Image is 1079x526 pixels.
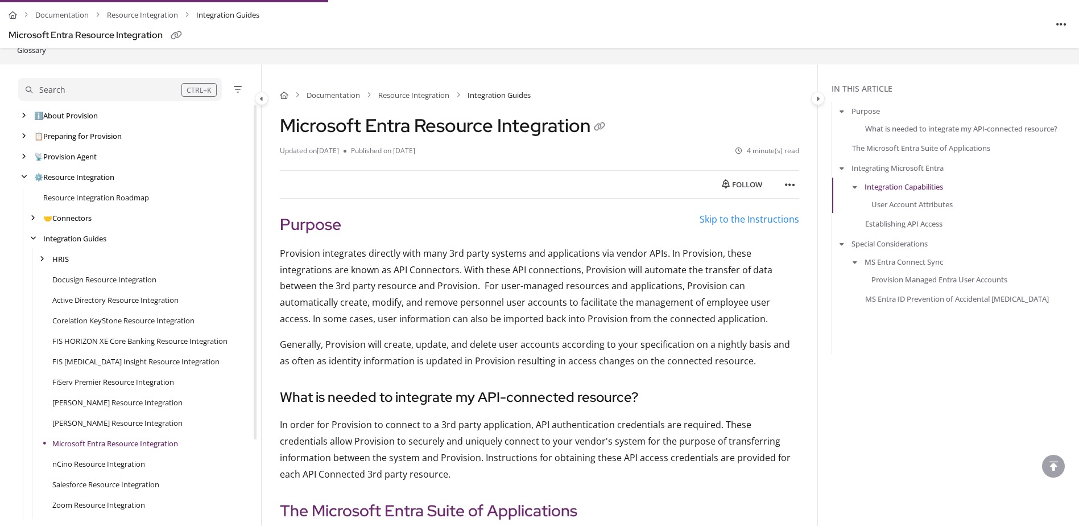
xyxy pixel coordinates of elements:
div: arrow [18,131,30,142]
button: Category toggle [255,92,268,105]
a: Active Directory Resource Integration [52,294,179,306]
button: Filter [231,83,245,96]
div: arrow [18,151,30,162]
button: Article more options [1052,15,1070,33]
a: Zoom Resource Integration [52,499,145,511]
button: arrow [837,237,847,250]
button: Search [18,78,222,101]
a: Connectors [43,212,92,224]
button: Follow [712,175,772,194]
button: arrow [850,256,860,268]
a: Establishing API Access [865,218,942,229]
button: arrow [837,162,847,174]
a: Provision Managed Entra User Accounts [871,274,1007,285]
a: Corelation KeyStone Resource Integration [52,315,195,326]
span: Integration Guides [468,89,531,101]
div: arrow [27,233,39,244]
a: Skip to the Instructions [700,213,799,225]
div: CTRL+K [181,83,217,97]
p: In order for Provision to connect to a 3rd party application, API authentication credentials are ... [280,417,799,482]
a: Preparing for Provision [34,130,122,142]
div: scroll to top [1042,455,1065,478]
button: Article more options [781,175,799,194]
button: arrow [837,105,847,117]
a: Integration Guides [43,233,106,244]
a: Integration Capabilities [865,180,943,192]
a: What is needed to integrate my API-connected resource? [865,123,1057,134]
h1: Microsoft Entra Resource Integration [280,114,609,137]
a: Resource Integration [107,7,178,23]
a: FIS HORIZON XE Core Banking Resource Integration [52,335,228,347]
div: In this article [832,83,1074,95]
h2: Purpose [280,212,799,236]
a: Integrating Microsoft Entra [851,162,944,174]
a: Docusign Resource Integration [52,274,156,285]
a: Home [280,89,288,101]
a: Special Considerations [851,238,928,249]
span: 🤝 [43,213,52,223]
div: arrow [27,213,39,224]
li: 4 minute(s) read [735,146,799,157]
span: ⚙️ [34,172,43,182]
span: 📋 [34,131,43,141]
h2: The Microsoft Entra Suite of Applications [280,499,799,523]
a: Purpose [851,105,880,117]
span: ℹ️ [34,110,43,121]
a: Resource Integration Roadmap [43,192,149,203]
h3: What is needed to integrate my API-connected resource? [280,387,799,408]
a: MS Entra ID Prevention of Accidental [MEDICAL_DATA] [865,293,1049,305]
a: Microsoft Entra Resource Integration [52,438,178,449]
a: Documentation [307,89,360,101]
a: MS Entra Connect Sync [865,256,943,268]
a: Provision Agent [34,151,97,162]
div: Microsoft Entra Resource Integration [9,27,163,44]
button: Copy link of [167,27,185,45]
div: Search [39,84,65,96]
a: User Account Attributes [871,198,953,209]
a: Jack Henry Symitar Resource Integration [52,417,183,429]
a: HRIS [52,253,69,265]
li: Published on [DATE] [344,146,415,157]
a: Jack Henry SilverLake Resource Integration [52,397,183,408]
a: Salesforce Resource Integration [52,479,159,490]
a: FiServ Premier Resource Integration [52,376,174,388]
div: arrow [18,172,30,183]
p: Provision integrates directly with many 3rd party systems and applications via vendor APIs. In Pr... [280,245,799,327]
a: Resource Integration [378,89,449,101]
button: Copy link of Microsoft Entra Resource Integration [590,118,609,137]
button: arrow [850,180,860,192]
li: Updated on [DATE] [280,146,344,157]
button: Category toggle [811,92,825,105]
a: Documentation [35,7,89,23]
p: Generally, Provision will create, update, and delete user accounts according to your specificatio... [280,336,799,369]
a: FIS IBS Insight Resource Integration [52,356,220,367]
div: arrow [36,254,48,265]
a: Resource Integration [34,171,114,183]
a: About Provision [34,110,98,121]
a: nCino Resource Integration [52,458,145,470]
a: Home [9,7,17,23]
a: Glossary [16,43,47,57]
span: 📡 [34,151,43,162]
div: arrow [18,110,30,121]
span: Integration Guides [196,7,259,23]
a: The Microsoft Entra Suite of Applications [852,142,990,154]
